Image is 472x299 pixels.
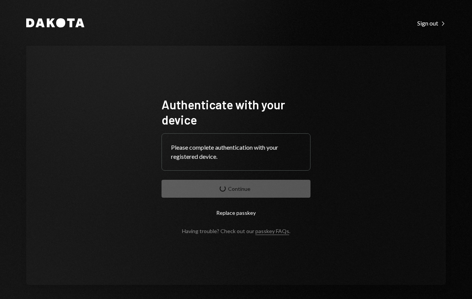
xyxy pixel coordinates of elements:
[255,228,289,235] a: passkey FAQs
[182,228,290,234] div: Having trouble? Check out our .
[171,143,301,161] div: Please complete authentication with your registered device.
[162,204,310,222] button: Replace passkey
[417,19,446,27] a: Sign out
[162,97,310,127] h1: Authenticate with your device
